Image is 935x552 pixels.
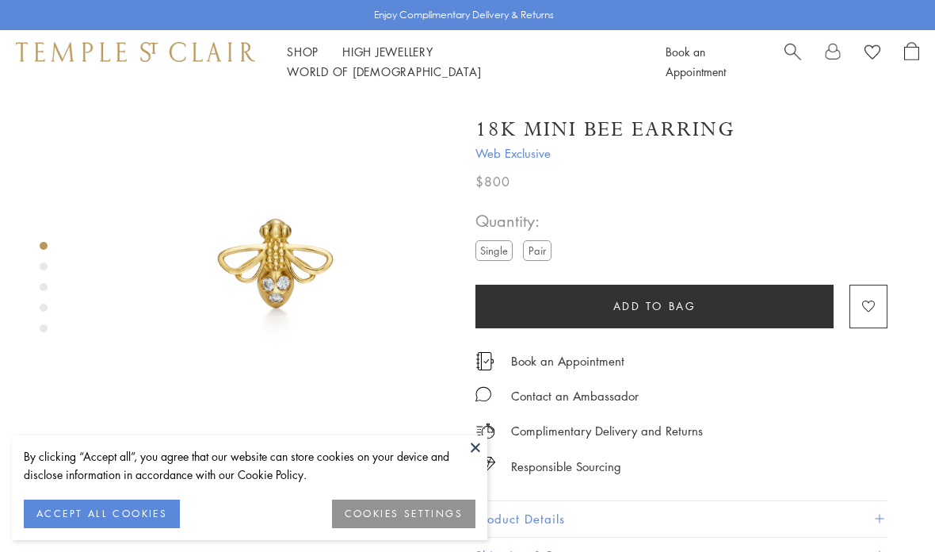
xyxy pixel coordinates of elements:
[511,386,639,406] div: Contact an Ambassador
[904,42,919,82] a: Open Shopping Bag
[16,42,255,61] img: Temple St. Clair
[475,501,887,537] button: Product Details
[287,42,630,82] nav: Main navigation
[103,94,452,443] img: E18101-MINIBEE
[523,240,551,260] label: Pair
[475,386,491,402] img: MessageIcon-01_2.svg
[856,477,919,536] iframe: Gorgias live chat messenger
[24,447,475,484] div: By clicking “Accept all”, you agree that our website can store cookies on your device and disclos...
[511,352,624,370] a: Book an Appointment
[374,7,554,23] p: Enjoy Complimentary Delivery & Returns
[332,500,475,528] button: COOKIES SETTINGS
[475,171,510,192] span: $800
[864,42,880,66] a: View Wishlist
[613,297,696,315] span: Add to bag
[342,44,433,59] a: High JewelleryHigh Jewellery
[287,44,319,59] a: ShopShop
[287,63,481,79] a: World of [DEMOGRAPHIC_DATA]World of [DEMOGRAPHIC_DATA]
[784,42,801,82] a: Search
[475,116,735,144] h1: 18K Mini Bee Earring
[24,500,180,528] button: ACCEPT ALL COOKIES
[475,208,558,234] span: Quantity:
[511,457,621,477] div: Responsible Sourcing
[511,421,703,441] p: Complimentary Delivery and Returns
[475,144,887,163] span: Web Exclusive
[666,44,726,79] a: Book an Appointment
[40,238,48,345] div: Product gallery navigation
[475,352,494,370] img: icon_appointment.svg
[475,240,513,260] label: Single
[475,421,495,441] img: icon_delivery.svg
[475,285,834,328] button: Add to bag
